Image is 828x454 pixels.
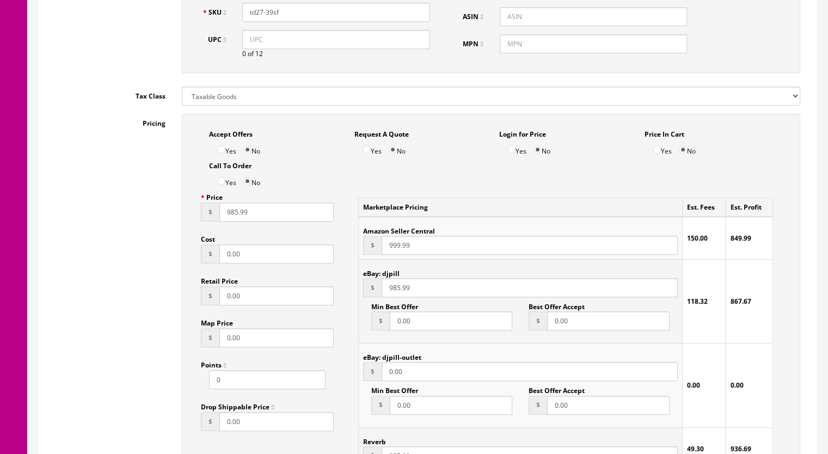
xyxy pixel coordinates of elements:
[201,244,219,263] span: $
[533,145,542,154] input: No
[499,125,546,139] label: Login for Price
[653,145,661,154] input: Yes
[679,139,696,156] label: No
[500,34,688,53] input: MPN
[217,171,236,188] label: Yes
[201,230,215,244] label: Cost
[225,15,392,34] strong: Roland TD-27 Module
[354,125,409,139] label: Request A Quote
[242,49,246,58] span: 0
[359,198,683,217] td: Marketplace Pricing
[533,139,550,156] label: No
[242,30,430,49] input: UPC
[382,236,678,255] input: This should be a number with up to 2 decimal places.
[209,125,253,139] label: Accept Offers
[363,264,400,278] label: eBay: djpill
[201,360,226,370] span: Points
[687,444,704,453] strong: 49.30
[645,125,684,139] label: Price In Cart
[219,286,334,305] input: This should be a number with up to 2 decimal places.
[242,3,430,22] input: SKU
[363,278,382,297] span: $
[390,396,512,415] input: This should be a number with up to 2 decimal places.
[243,139,260,156] label: No
[201,203,219,222] span: $
[219,244,334,263] input: This should be a number with up to 2 decimal places.
[529,381,585,395] label: Best Offer Accept
[363,222,435,236] label: Amazon Seller Central
[217,177,225,185] input: Yes
[217,139,236,156] label: Yes
[529,311,547,330] span: $
[209,156,252,171] label: Call To Order
[382,278,678,297] input: This should be a number with up to 2 decimal places.
[219,203,334,222] input: This should be a number with up to 2 decimal places.
[726,198,773,217] td: Est. Profit
[730,297,751,306] strong: 867.67
[201,272,238,286] label: Retail Price
[219,412,334,431] input: This should be a number with up to 2 decimal places.
[201,314,233,328] label: Map Price
[243,177,252,185] input: No
[363,362,382,381] span: $
[363,432,386,446] label: Reverb
[363,145,371,154] input: Yes
[201,328,219,347] span: $
[201,188,223,203] label: Price
[371,381,418,395] label: Min Best Offer
[371,396,390,415] span: $
[208,8,226,17] span: SKU
[161,71,456,82] font: You are looking at a Roland TD-27 module in excellent working condition.
[201,412,219,431] span: $
[363,236,382,255] span: $
[243,171,260,188] label: No
[382,362,678,381] input: This should be a number with up to 2 decimal places.
[653,139,672,156] label: Yes
[363,139,382,156] label: Yes
[529,297,585,311] label: Best Offer Accept
[547,311,670,330] input: This should be a number with up to 2 decimal places.
[730,381,743,390] strong: 0.00
[529,396,547,415] span: $
[209,370,326,389] input: Points
[679,145,687,154] input: No
[687,381,700,390] strong: 0.00
[730,444,751,453] strong: 936.69
[201,286,219,305] span: $
[371,297,418,311] label: Min Best Offer
[389,145,397,154] input: No
[248,49,263,58] span: of 12
[687,297,708,306] strong: 118.32
[730,234,751,243] strong: 849.99
[219,328,334,347] input: This should be a number with up to 2 decimal places.
[463,39,483,48] span: MPN
[20,94,598,120] font: This item is already packaged and ready for shipment so this will ship quick. Buy with confidence...
[217,145,225,154] input: Yes
[363,348,421,362] label: eBay: djpill-outlet
[371,311,390,330] span: $
[547,396,670,415] input: This should be a number with up to 2 decimal places.
[389,139,406,156] label: No
[683,198,726,217] td: Est. Fees
[463,12,483,21] span: ASIN
[507,139,526,156] label: Yes
[47,114,174,128] label: Pricing
[201,402,274,412] span: Drop Shippable Price
[243,145,252,154] input: No
[687,234,708,243] strong: 150.00
[390,311,512,330] input: This should be a number with up to 2 decimal places.
[507,145,516,154] input: Yes
[208,35,226,44] span: UPC
[500,7,688,26] input: ASIN
[47,87,174,101] label: Tax Class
